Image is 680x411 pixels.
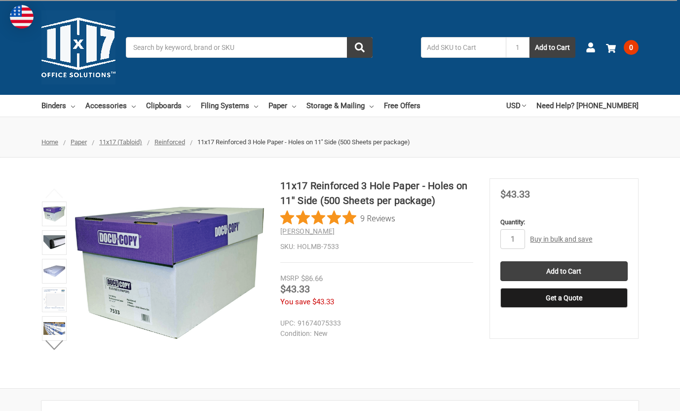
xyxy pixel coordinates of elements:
[197,138,410,146] span: 11x17 Reinforced 3 Hole Paper - Holes on 11'' Side (500 Sheets per package)
[39,335,70,355] button: Next
[280,318,469,329] dd: 91674075333
[301,274,323,283] span: $86.66
[421,37,506,58] input: Add SKU to Cart
[85,95,136,117] a: Accessories
[606,35,639,60] a: 0
[10,5,34,29] img: duty and tax information for United States
[280,242,473,252] dd: HOLMB-7533
[280,318,295,329] dt: UPC:
[280,329,311,339] dt: Condition:
[506,95,526,117] a: USD
[280,227,335,235] a: [PERSON_NAME]
[280,210,395,225] button: Rated 4.9 out of 5 stars from 9 reviews. Jump to reviews.
[360,210,395,225] span: 9 Reviews
[43,203,65,225] img: 11x17 Reinforced 3 Hole Paper - Holes on 11'' Side (500 Sheets per package)
[306,95,374,117] a: Storage & Mailing
[43,289,65,311] img: 11x17 Reinforced 3 Hole Paper - Holes on 11'' Side (500 Sheets per package)
[43,318,65,339] img: 11x17 Reinforced 3 Hole Paper - Holes on 11'' Side (500 Sheets per package)
[536,95,639,117] a: Need Help? [PHONE_NUMBER]
[71,138,87,146] a: Paper
[146,95,190,117] a: Clipboards
[99,138,142,146] a: 11x17 (Tabloid)
[624,40,639,55] span: 0
[154,138,185,146] a: Reinforced
[201,95,258,117] a: Filing Systems
[280,329,469,339] dd: New
[43,232,65,253] img: 11x17 Reinforced 3 Hole Paper - Holes on 11'' Side (500 Sheets per package)
[41,138,58,146] a: Home
[43,260,65,282] img: 11x17 Reinforced Paper 500 sheet ream
[75,178,264,368] img: 11x17 Reinforced 3 Hole Paper - Holes on 11'' Side (500 Sheets per package)
[280,273,299,284] div: MSRP
[530,235,592,243] a: Buy in bulk and save
[41,10,115,84] img: 11x17.com
[500,261,628,281] input: Add to Cart
[312,297,334,306] span: $43.33
[500,217,628,227] label: Quantity:
[529,37,575,58] button: Add to Cart
[280,242,295,252] dt: SKU:
[280,178,473,208] h1: 11x17 Reinforced 3 Hole Paper - Holes on 11'' Side (500 Sheets per package)
[500,288,628,308] button: Get a Quote
[126,37,373,58] input: Search by keyword, brand or SKU
[41,95,75,117] a: Binders
[39,183,70,203] button: Previous
[268,95,296,117] a: Paper
[384,95,420,117] a: Free Offers
[500,188,530,200] span: $43.33
[280,297,310,306] span: You save
[280,283,310,295] span: $43.33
